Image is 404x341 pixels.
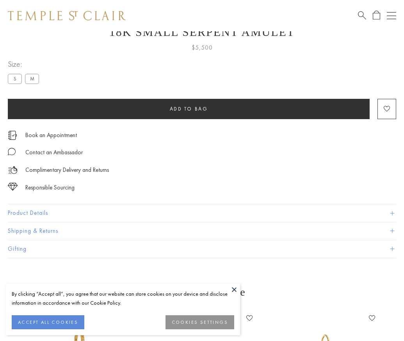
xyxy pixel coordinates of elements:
[8,148,16,155] img: MessageIcon-01_2.svg
[12,315,84,329] button: ACCEPT ALL COOKIES
[25,183,75,193] div: Responsible Sourcing
[8,131,17,140] img: icon_appointment.svg
[8,99,370,119] button: Add to bag
[358,11,366,20] a: Search
[25,165,109,175] p: Complimentary Delivery and Returns
[8,204,396,222] button: Product Details
[8,74,22,84] label: S
[373,11,380,20] a: Open Shopping Bag
[25,74,39,84] label: M
[166,315,234,329] button: COOKIES SETTINGS
[8,183,18,191] img: icon_sourcing.svg
[8,240,396,258] button: Gifting
[192,43,213,53] span: $5,500
[8,58,42,71] span: Size:
[170,105,208,112] span: Add to bag
[8,11,126,20] img: Temple St. Clair
[25,131,77,139] a: Book an Appointment
[8,222,396,240] button: Shipping & Returns
[387,11,396,20] button: Open navigation
[12,289,234,307] div: By clicking “Accept all”, you agree that our website can store cookies on your device and disclos...
[25,148,83,157] div: Contact an Ambassador
[8,165,18,175] img: icon_delivery.svg
[8,25,396,39] h1: 18K Small Serpent Amulet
